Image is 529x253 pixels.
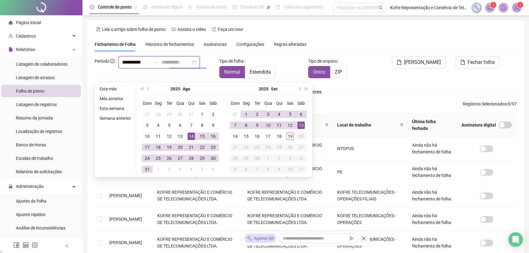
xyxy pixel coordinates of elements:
span: history [212,27,216,31]
th: Qua [263,98,274,109]
th: Seg [241,98,252,109]
th: Dom [230,98,241,109]
span: book [276,5,280,9]
span: Assinatura digital [462,122,496,128]
div: 4 [275,111,283,118]
span: Localização de registros [16,129,62,134]
td: 2025-10-07 [252,164,263,175]
span: Único [313,69,325,75]
span: linkedin [23,242,29,248]
sup: Atualize o seu contato no menu Meus Dados [517,2,523,8]
td: 2025-09-08 [241,120,252,131]
span: ZIP [335,69,342,75]
td: 2025-09-21 [230,142,241,153]
td: 2025-09-26 [285,142,296,153]
span: Local de trabalho [337,122,397,128]
span: Admissão digital [151,5,183,9]
div: 4 [297,155,305,162]
div: 5 [166,122,173,129]
td: 2025-08-13 [175,131,186,142]
th: Qua [175,98,186,109]
div: 4 [188,166,195,173]
td: NTOPUS [332,137,407,160]
td: 2025-09-14 [230,131,241,142]
span: Folha de ponto [16,89,44,94]
td: 2025-09-09 [252,120,263,131]
td: 2025-08-29 [197,153,208,164]
div: 2 [254,111,261,118]
td: 2025-09-01 [153,164,164,175]
div: 31 [232,111,239,118]
span: file-text [96,27,100,31]
td: 2025-09-02 [252,109,263,120]
div: 3 [286,155,294,162]
div: Open Intercom Messenger [508,232,523,247]
div: 5 [286,111,294,118]
span: 1 [519,3,521,7]
span: 1 [492,3,494,7]
div: 9 [254,122,261,129]
div: 26 [166,155,173,162]
div: 16 [254,133,261,140]
td: 2025-09-28 [230,153,241,164]
span: Ajustes da folha [16,199,46,204]
button: month panel [183,83,190,95]
div: 3 [177,166,184,173]
span: send [350,236,354,240]
td: 2025-09-11 [274,120,285,131]
div: 6 [297,111,305,118]
td: 2025-08-09 [208,120,219,131]
div: 7 [254,166,261,173]
td: 2025-08-26 [164,153,175,164]
div: 6 [210,166,217,173]
div: 27 [177,155,184,162]
div: 29 [166,111,173,118]
div: 10 [264,122,272,129]
div: 14 [188,133,195,140]
div: 17 [144,144,151,151]
td: 2025-08-11 [153,131,164,142]
td: 2025-08-06 [175,120,186,131]
td: 2025-08-07 [186,120,197,131]
div: 9 [275,166,283,173]
td: 2025-09-06 [296,109,307,120]
span: Listagem de atrasos [16,75,55,80]
div: 10 [286,166,294,173]
span: filter [325,123,329,127]
span: instagram [32,242,38,248]
td: 2025-10-11 [296,164,307,175]
button: month panel [271,83,278,95]
td: 2025-09-05 [197,164,208,175]
td: 2025-08-02 [208,109,219,120]
span: Ainda não há fechamento de folha [412,190,451,201]
button: year panel [259,83,268,95]
div: 21 [232,144,239,151]
span: Leia o artigo sobre folha de ponto [102,27,166,32]
button: prev-year [145,83,152,95]
div: 2 [166,166,173,173]
div: 23 [210,144,217,151]
span: user-add [9,34,13,38]
td: 2025-08-23 [208,142,219,153]
div: 24 [144,155,151,162]
span: [PERSON_NAME] [109,193,142,198]
td: 2025-09-12 [285,120,296,131]
div: 2 [210,111,217,118]
td: 2025-09-15 [241,131,252,142]
span: Tipo de folha [219,58,244,64]
span: filter [324,120,330,130]
span: Configurações [236,42,264,46]
div: 22 [199,144,206,151]
span: pushpin [134,5,138,9]
span: Kofre Representação e Comércio de Telecomunicações Ltda. [390,4,468,11]
td: 2025-08-31 [230,109,241,120]
span: lock [9,184,13,189]
td: 2025-08-18 [153,142,164,153]
td: 2025-08-17 [142,142,153,153]
span: Banco de Horas [16,142,46,147]
span: Histórico de fechamentos [145,42,194,47]
div: 19 [166,144,173,151]
span: Ainda não há fechamento de folha [412,213,451,225]
td: 2025-10-06 [241,164,252,175]
span: Listagem de registros [16,102,57,107]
